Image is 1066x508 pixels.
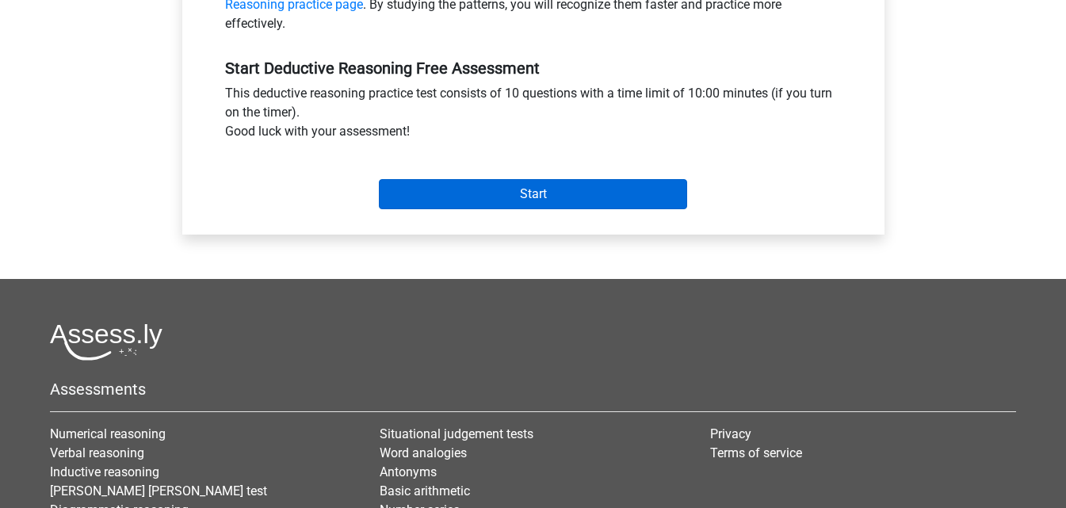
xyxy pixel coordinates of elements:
a: Antonyms [380,464,437,479]
a: Inductive reasoning [50,464,159,479]
a: Situational judgement tests [380,426,533,441]
a: Word analogies [380,445,467,460]
h5: Assessments [50,380,1016,399]
h5: Start Deductive Reasoning Free Assessment [225,59,842,78]
a: Verbal reasoning [50,445,144,460]
a: [PERSON_NAME] [PERSON_NAME] test [50,483,267,498]
a: Numerical reasoning [50,426,166,441]
a: Privacy [710,426,751,441]
input: Start [379,179,687,209]
div: This deductive reasoning practice test consists of 10 questions with a time limit of 10:00 minute... [213,84,854,147]
a: Basic arithmetic [380,483,470,498]
a: Terms of service [710,445,802,460]
img: Assessly logo [50,323,162,361]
